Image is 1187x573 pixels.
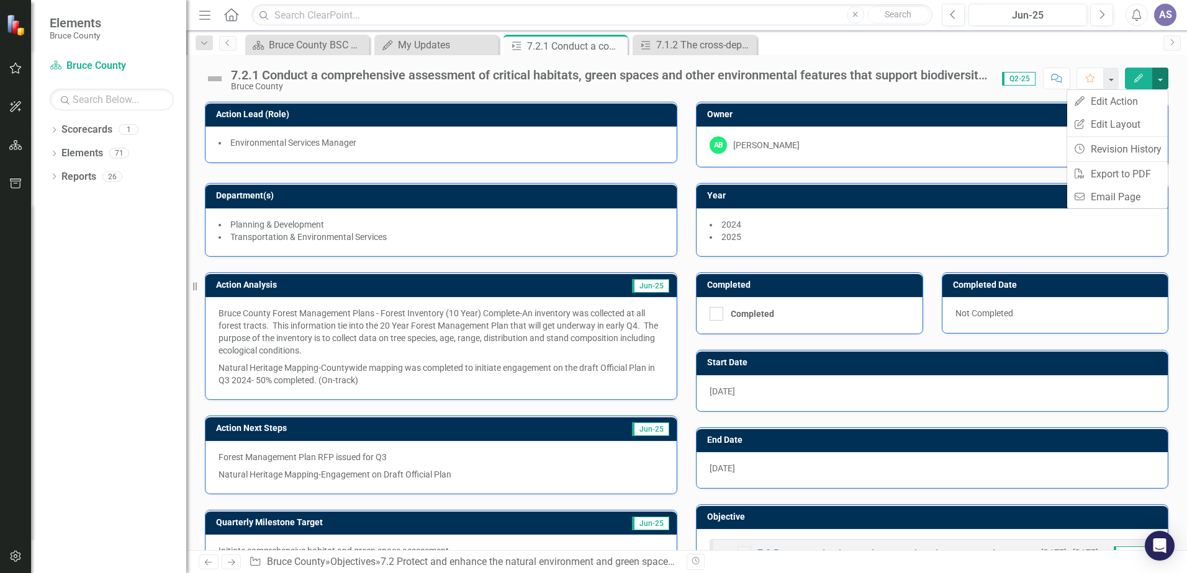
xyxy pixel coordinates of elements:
h3: Start Date [707,358,1162,367]
p: Initiate comprehensive habitat and green space assessment [219,544,664,557]
div: Bruce County BSC Welcome Page [269,37,366,53]
p: Forest Management Plan RFP issued for Q3 [219,451,664,466]
div: [PERSON_NAME] [733,139,800,151]
div: 7.2.1 Conduct a comprehensive assessment of critical habitats, green spaces and other environment... [527,38,625,54]
span: Planning & Development [230,220,324,229]
p: Bruce County Forest Management Plans - Forest Inventory (10 Year) Complete-An inventory was colle... [219,307,664,359]
button: AS [1154,4,1176,26]
a: 7.1.2 The cross-departmental team will: Conduct a needs assessment to identify gaps and opportuni... [636,37,754,53]
h3: Completed [707,280,916,290]
a: Bruce County BSC Welcome Page [248,37,366,53]
a: Edit Layout [1067,113,1168,136]
button: Jun-25 [968,4,1087,26]
small: [DATE] - [DATE] [1041,547,1098,559]
h3: Owner [707,110,1162,119]
a: Edit Action [1067,90,1168,113]
input: Search Below... [50,89,174,110]
span: [DATE] [710,463,735,473]
a: 7.2 Protect and enhance the natural environment and green spaces in the County. [381,556,735,567]
a: Bruce County [50,59,174,73]
a: Scorecards [61,123,112,137]
h3: Quarterly Milestone Target [216,518,550,527]
div: 1 [119,125,138,135]
h3: Completed Date [953,280,1162,290]
span: 2025 [721,232,741,242]
input: Search ClearPoint... [251,4,932,26]
div: AB [710,136,727,154]
span: Jun-25 [632,279,669,293]
span: Elements [50,16,101,30]
a: Objectives [330,556,376,567]
a: Export to PDF [1067,162,1168,185]
span: Search [885,9,911,19]
a: Email Page [1067,185,1168,208]
h3: Objective [707,512,1162,522]
p: Natural Heritage Mapping-Countywide mapping was completed to initiate engagement on the draft Off... [219,359,664,386]
div: Bruce County [231,82,990,91]
div: Open Intercom Messenger [1145,531,1175,561]
div: Jun-25 [973,8,1083,23]
a: Reports [61,170,96,184]
div: 71 [109,148,129,159]
a: Revision History [1067,138,1168,161]
h3: Action Lead (Role) [216,110,670,119]
img: Not Defined [205,69,225,89]
span: Q2-25 [1114,546,1147,560]
h3: Department(s) [216,191,670,200]
div: My Updates [398,37,495,53]
span: Jun-25 [632,422,669,436]
h3: Action Analysis [216,280,494,290]
div: 26 [102,171,122,182]
span: Jun-25 [632,517,669,530]
div: » » » [249,555,677,569]
span: Q2-25 [1002,72,1036,86]
h3: Year [707,191,1162,200]
button: Search [867,6,929,24]
a: My Updates [377,37,495,53]
span: Environmental Services Manager [230,138,356,148]
small: Bruce County [50,30,101,40]
p: Natural Heritage Mapping-Engagement on Draft Official Plan [219,466,664,481]
h3: Action Next Steps [216,424,510,433]
h3: End Date [707,435,1162,445]
a: Elements [61,146,103,161]
img: Not Defined [716,546,731,561]
img: ClearPoint Strategy [6,14,28,36]
span: Transportation & Environmental Services [230,232,387,242]
span: [DATE] [710,386,735,396]
a: Bruce County [267,556,325,567]
div: 7.2.1 Conduct a comprehensive assessment of critical habitats, green spaces and other environment... [231,68,990,82]
div: 7.1.2 The cross-departmental team will: Conduct a needs assessment to identify gaps and opportuni... [656,37,754,53]
span: 2024 [721,220,741,229]
div: Not Completed [942,297,1168,333]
